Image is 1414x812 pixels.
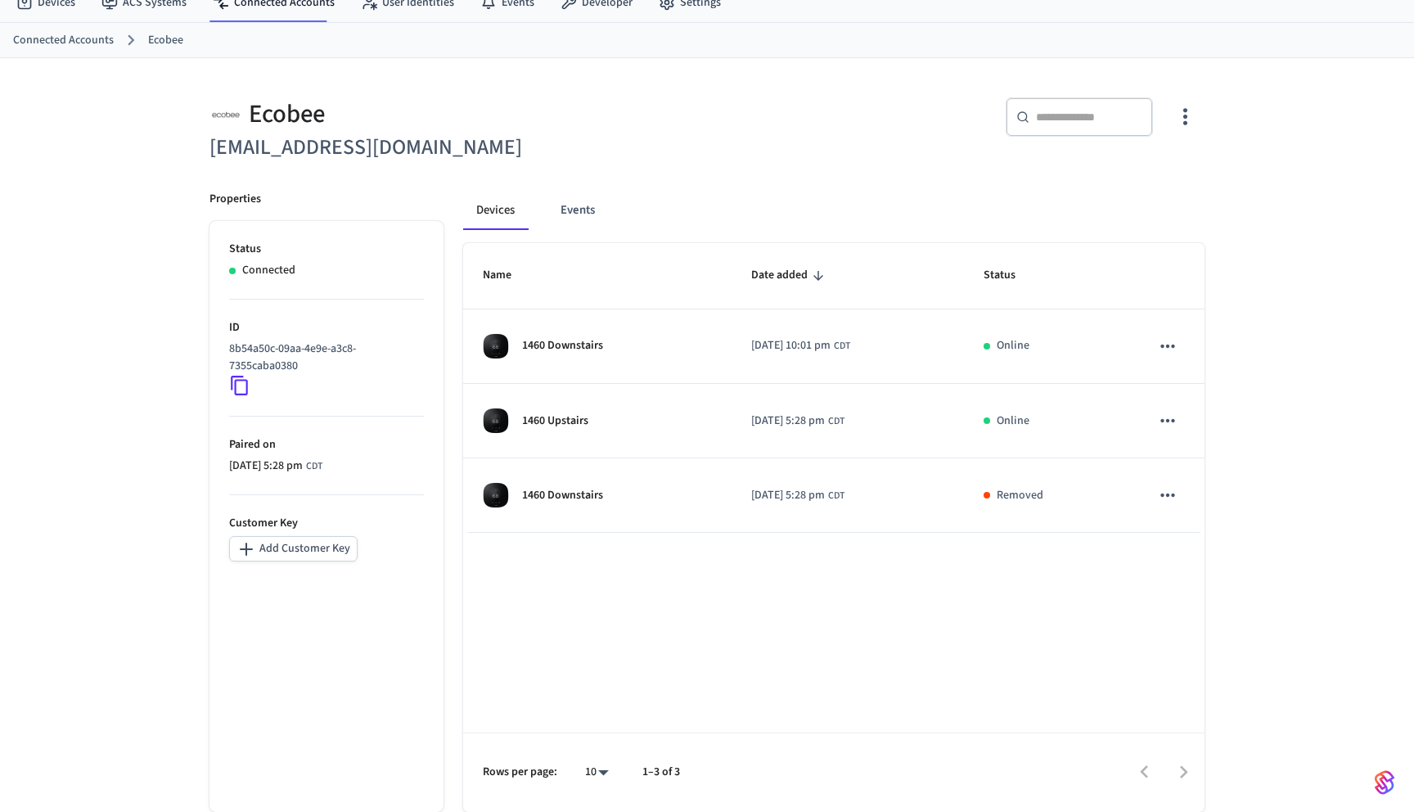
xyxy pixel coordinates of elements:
img: ecobee_logo_square [209,97,242,131]
h6: [EMAIL_ADDRESS][DOMAIN_NAME] [209,131,697,165]
p: Connected [242,262,295,279]
span: [DATE] 5:28 pm [229,458,303,475]
span: Name [483,263,533,288]
p: Rows per page: [483,764,557,781]
div: America/Chicago [229,458,322,475]
p: 8b54a50c-09aa-4e9e-a3c8-7355caba0380 [229,341,417,375]
span: Date added [751,263,829,288]
div: 10 [577,760,616,784]
img: SeamLogoGradient.69752ec5.svg [1375,769,1394,796]
p: Customer Key [229,515,424,532]
p: Properties [209,191,261,208]
p: Status [229,241,424,258]
img: ecobee_lite_3 [483,408,509,434]
span: CDT [834,339,850,354]
span: [DATE] 5:28 pm [751,487,825,504]
p: 1460 Downstairs [522,487,603,504]
div: connected account tabs [463,191,1205,230]
p: ID [229,319,424,336]
span: CDT [306,459,322,474]
p: Removed [997,487,1043,504]
p: Paired on [229,436,424,453]
div: America/Chicago [751,413,844,430]
p: Online [997,337,1029,354]
button: Devices [463,191,528,230]
p: Online [997,413,1029,430]
div: America/Chicago [751,337,850,354]
div: America/Chicago [751,487,844,504]
span: Status [984,263,1037,288]
a: Ecobee [148,32,183,49]
button: Events [547,191,608,230]
span: CDT [828,489,844,503]
span: [DATE] 10:01 pm [751,337,831,354]
span: CDT [828,414,844,429]
span: [DATE] 5:28 pm [751,413,825,430]
a: Connected Accounts [13,32,114,49]
img: ecobee_lite_3 [483,333,509,359]
button: Add Customer Key [229,536,358,562]
p: 1460 Downstairs [522,337,603,354]
table: sticky table [463,243,1205,533]
img: ecobee_lite_3 [483,482,509,508]
p: 1–3 of 3 [642,764,680,781]
p: 1460 Upstairs [522,413,588,430]
div: Ecobee [209,97,697,131]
